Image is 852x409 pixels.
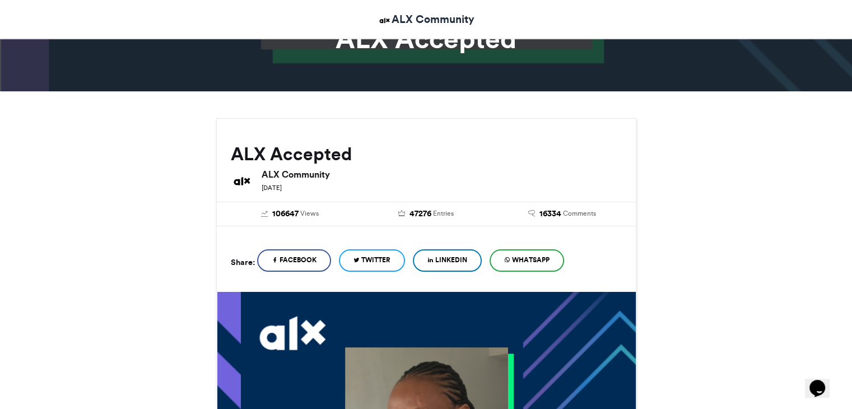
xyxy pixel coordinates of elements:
span: 106647 [272,208,299,220]
span: WhatsApp [512,255,550,265]
a: Twitter [339,249,405,272]
h1: ALX Accepted [115,25,737,52]
span: 47276 [409,208,431,220]
iframe: chat widget [805,364,841,398]
img: ALX Community [378,13,392,27]
a: 16334 Comments [502,208,622,220]
h2: ALX Accepted [231,144,622,164]
a: ALX Community [378,11,474,27]
span: Comments [563,208,596,219]
a: WhatsApp [490,249,564,272]
a: 47276 Entries [366,208,486,220]
h5: Share: [231,255,255,269]
img: ALX Community [231,170,253,192]
h6: ALX Community [262,170,622,179]
span: Views [300,208,319,219]
span: LinkedIn [435,255,467,265]
a: Facebook [257,249,331,272]
a: 106647 Views [231,208,350,220]
span: Entries [433,208,454,219]
span: Facebook [280,255,316,265]
a: LinkedIn [413,249,482,272]
span: Twitter [361,255,390,265]
small: [DATE] [262,184,282,192]
span: 16334 [539,208,561,220]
